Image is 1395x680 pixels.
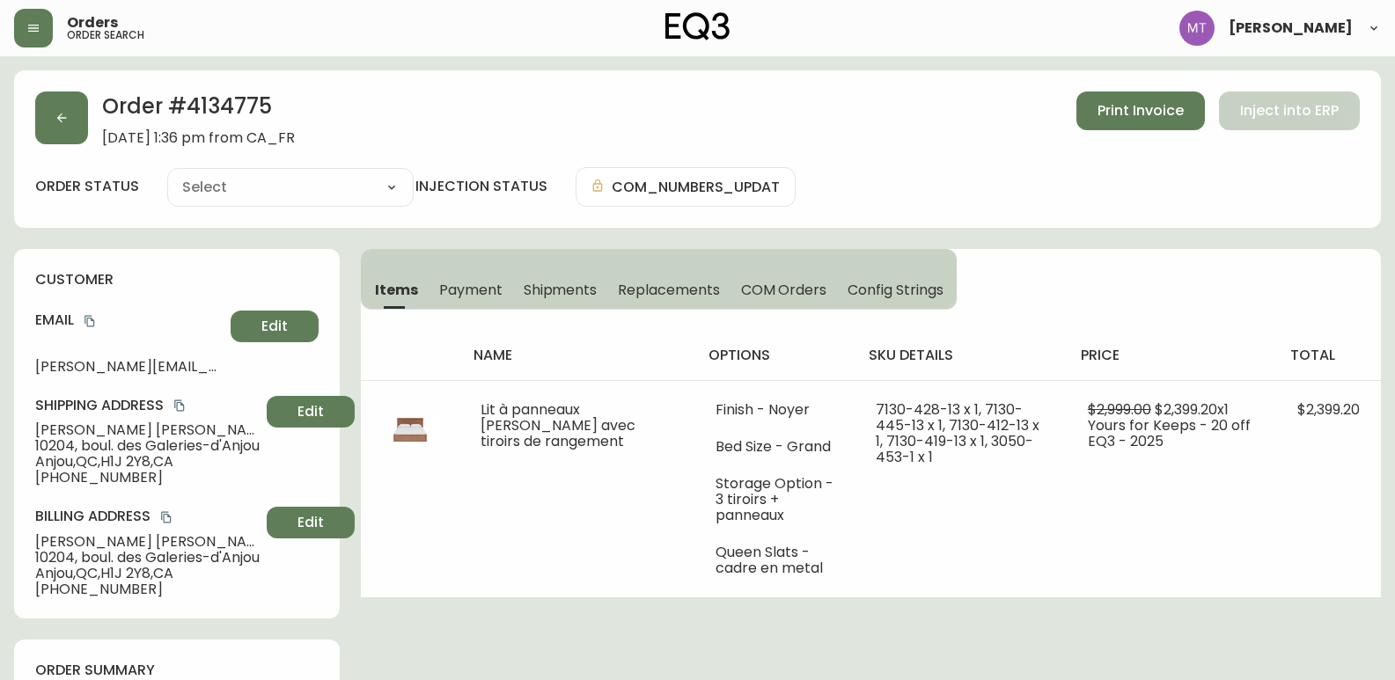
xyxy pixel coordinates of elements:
span: $2,399.20 x 1 [1155,399,1229,420]
span: [DATE] 1:36 pm from CA_FR [102,130,295,146]
h4: Email [35,311,224,330]
span: Replacements [618,281,719,299]
span: Items [375,281,418,299]
h4: injection status [415,177,547,196]
span: [PERSON_NAME] [PERSON_NAME] [35,422,260,438]
button: Edit [231,311,319,342]
button: copy [158,508,175,526]
span: 10204, boul. des Galeries-d'Anjou [35,438,260,454]
span: [PHONE_NUMBER] [35,581,260,597]
h5: order search [67,30,144,40]
h4: options [709,346,841,365]
label: order status [35,177,139,196]
h2: Order # 4134775 [102,91,295,130]
img: 397d82b7ede99da91c28605cdd79fceb [1179,11,1215,46]
span: Edit [297,402,324,421]
button: Print Invoice [1076,91,1205,130]
span: $2,399.20 [1297,399,1360,420]
li: Finish - Noyer [716,402,833,418]
h4: Shipping Address [35,396,260,415]
span: 10204, boul. des Galeries-d'Anjou [35,550,260,566]
span: Shipments [524,281,598,299]
span: [PHONE_NUMBER] [35,470,260,486]
span: Yours for Keeps - 20 off EQ3 - 2025 [1088,415,1251,451]
span: COM Orders [741,281,827,299]
span: [PERSON_NAME] [PERSON_NAME] [35,534,260,550]
h4: Billing Address [35,507,260,526]
span: Anjou , QC , H1J 2Y8 , CA [35,566,260,581]
li: Storage Option - 3 tiroirs + panneaux [716,476,833,523]
span: 7130-428-13 x 1, 7130-445-13 x 1, 7130-412-13 x 1, 7130-419-13 x 1, 3050-453-1 x 1 [876,399,1039,467]
button: copy [171,397,188,414]
span: $2,999.00 [1088,399,1151,420]
span: [PERSON_NAME] [1229,21,1353,35]
h4: customer [35,270,319,289]
button: Edit [267,507,355,538]
h4: name [474,346,680,365]
span: Orders [67,16,118,30]
span: Payment [439,281,503,299]
button: copy [81,312,99,330]
li: Bed Size - Grand [716,439,833,455]
h4: order summary [35,661,319,680]
span: Edit [297,513,324,532]
img: logo [665,12,731,40]
img: 7130-428-13-400-1-cljh36mhi01lu0186vrug4wsv.jpg [382,402,438,458]
span: [PERSON_NAME][EMAIL_ADDRESS][DOMAIN_NAME] [35,359,224,375]
h4: total [1290,346,1367,365]
span: Edit [261,317,288,336]
span: Print Invoice [1098,101,1184,121]
h4: sku details [869,346,1053,365]
span: Config Strings [848,281,943,299]
span: Lit à panneaux [PERSON_NAME] avec tiroirs de rangement [481,399,635,451]
li: Queen Slats - cadre en metal [716,545,833,576]
h4: price [1081,346,1262,365]
button: Edit [267,396,355,428]
span: Anjou , QC , H1J 2Y8 , CA [35,454,260,470]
